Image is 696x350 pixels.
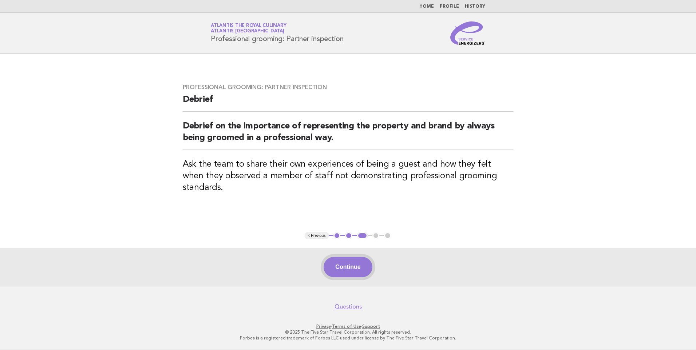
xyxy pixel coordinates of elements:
h2: Debrief on the importance of representing the property and brand by always being groomed in a pro... [183,120,513,150]
button: Continue [324,257,372,277]
a: Atlantis the Royal CulinaryAtlantis [GEOGRAPHIC_DATA] [211,23,286,33]
h3: Ask the team to share their own experiences of being a guest and how they felt when they observed... [183,159,513,194]
p: · · [125,323,571,329]
h3: Professional grooming: Partner inspection [183,84,513,91]
img: Service Energizers [450,21,485,45]
p: Forbes is a registered trademark of Forbes LLC used under license by The Five Star Travel Corpora... [125,335,571,341]
a: Support [362,324,380,329]
a: Privacy [316,324,331,329]
h2: Debrief [183,94,513,112]
button: 3 [357,232,368,239]
a: Questions [335,303,362,310]
button: 2 [345,232,352,239]
h1: Professional grooming: Partner inspection [211,24,344,43]
button: < Previous [305,232,328,239]
a: Home [419,4,434,9]
a: Terms of Use [332,324,361,329]
a: Profile [440,4,459,9]
button: 1 [333,232,341,239]
a: History [465,4,485,9]
span: Atlantis [GEOGRAPHIC_DATA] [211,29,284,34]
p: © 2025 The Five Star Travel Corporation. All rights reserved. [125,329,571,335]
